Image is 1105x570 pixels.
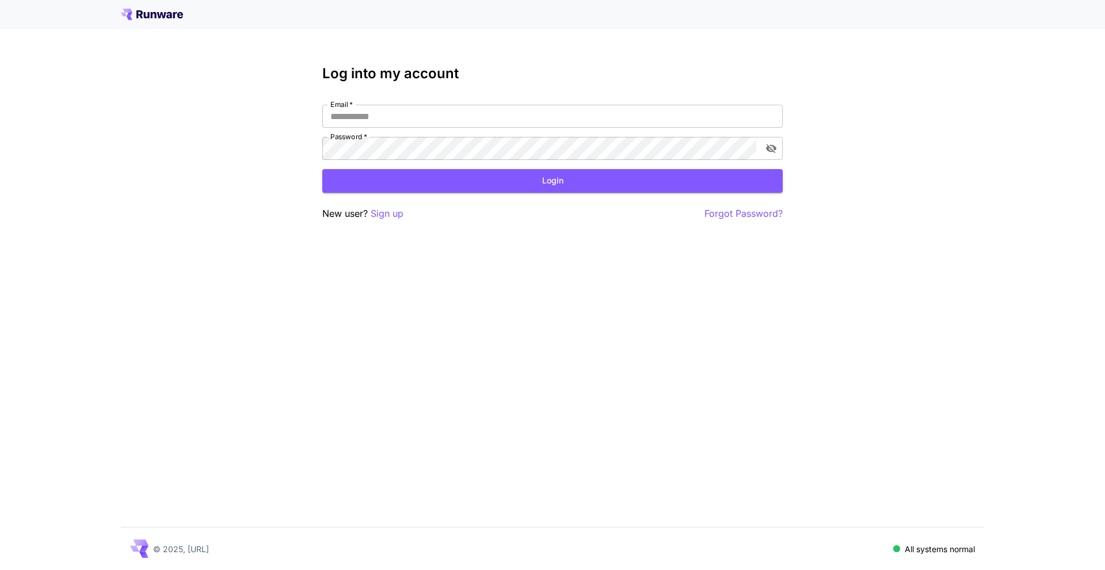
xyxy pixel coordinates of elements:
label: Email [330,100,353,109]
button: Forgot Password? [704,206,783,221]
p: New user? [322,206,403,221]
button: toggle password visibility [761,138,782,159]
button: Login [322,169,783,193]
p: All systems normal [905,543,975,555]
h3: Log into my account [322,66,783,82]
label: Password [330,132,367,141]
button: Sign up [371,206,403,221]
p: © 2025, [URL] [153,543,209,555]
